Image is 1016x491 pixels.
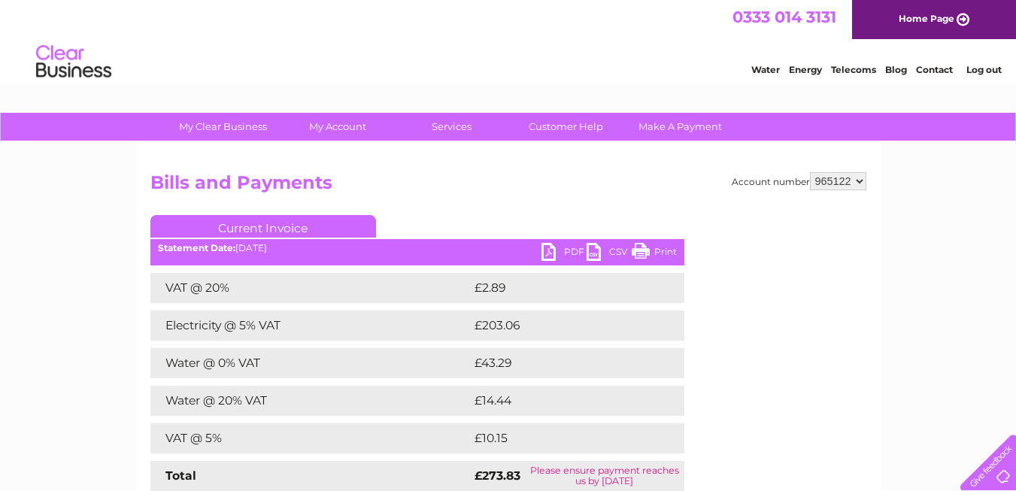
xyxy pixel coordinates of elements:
[35,39,112,85] img: logo.png
[150,311,471,341] td: Electricity @ 5% VAT
[275,113,399,141] a: My Account
[475,468,520,483] strong: £273.83
[150,423,471,453] td: VAT @ 5%
[966,64,1002,75] a: Log out
[150,348,471,378] td: Water @ 0% VAT
[751,64,780,75] a: Water
[541,243,587,265] a: PDF
[153,8,864,73] div: Clear Business is a trading name of Verastar Limited (registered in [GEOGRAPHIC_DATA] No. 3667643...
[150,273,471,303] td: VAT @ 20%
[161,113,285,141] a: My Clear Business
[390,113,514,141] a: Services
[732,8,836,26] a: 0333 014 3131
[916,64,953,75] a: Contact
[158,242,235,253] b: Statement Date:
[831,64,876,75] a: Telecoms
[471,311,658,341] td: £203.06
[789,64,822,75] a: Energy
[471,423,651,453] td: £10.15
[471,348,654,378] td: £43.29
[587,243,632,265] a: CSV
[165,468,196,483] strong: Total
[471,273,650,303] td: £2.89
[471,386,654,416] td: £14.44
[632,243,677,265] a: Print
[150,386,471,416] td: Water @ 20% VAT
[618,113,742,141] a: Make A Payment
[525,461,684,491] td: Please ensure payment reaches us by [DATE]
[885,64,907,75] a: Blog
[504,113,628,141] a: Customer Help
[732,172,866,190] div: Account number
[150,243,684,253] div: [DATE]
[150,215,376,238] a: Current Invoice
[150,172,866,201] h2: Bills and Payments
